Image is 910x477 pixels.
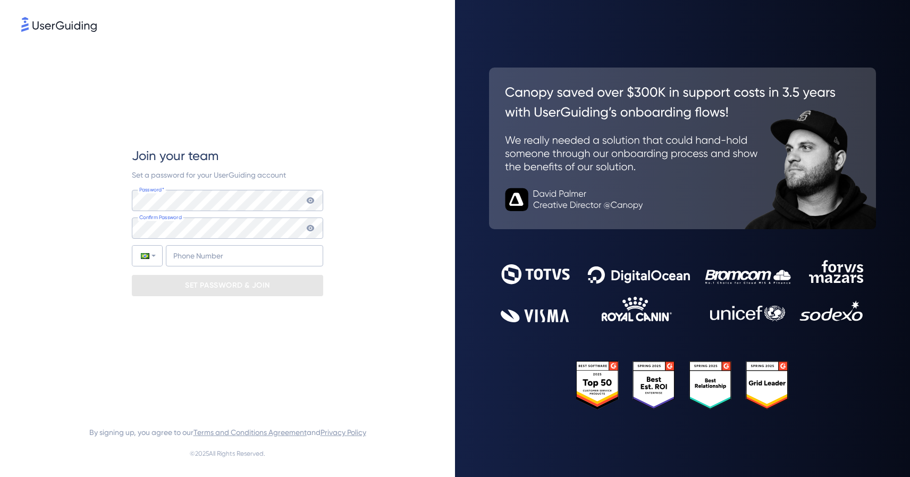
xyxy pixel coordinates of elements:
[193,428,307,437] a: Terms and Conditions Agreement
[576,361,789,410] img: 25303e33045975176eb484905ab012ff.svg
[21,17,97,32] img: 8faab4ba6bc7696a72372aa768b0286c.svg
[132,171,286,179] span: Set a password for your UserGuiding account
[185,277,270,294] p: SET PASSWORD & JOIN
[489,68,876,229] img: 26c0aa7c25a843aed4baddd2b5e0fa68.svg
[321,428,366,437] a: Privacy Policy
[190,447,265,460] span: © 2025 All Rights Reserved.
[89,426,366,439] span: By signing up, you agree to our and
[501,260,864,322] img: 9302ce2ac39453076f5bc0f2f2ca889b.svg
[166,245,323,266] input: Phone Number
[132,246,162,266] div: Brazil: + 55
[132,147,218,164] span: Join your team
